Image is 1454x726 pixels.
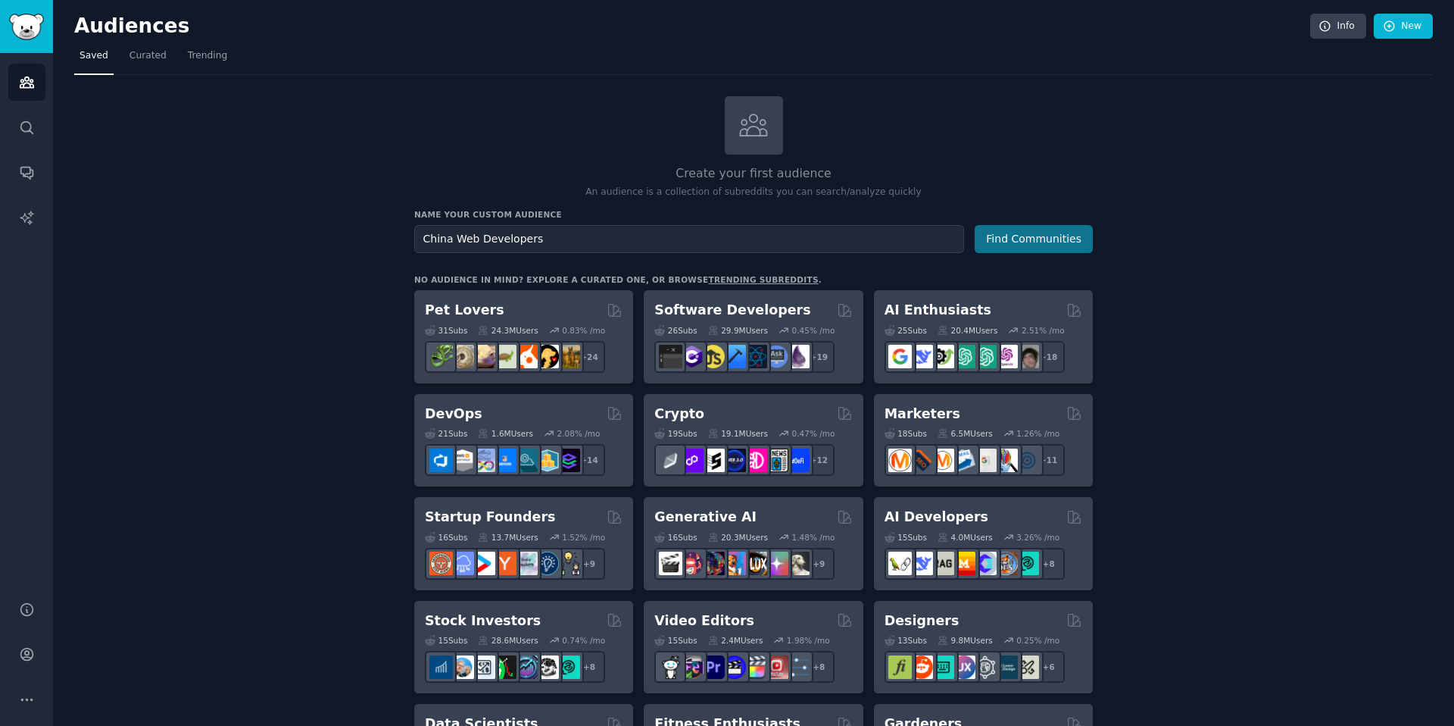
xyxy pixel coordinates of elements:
[573,548,605,580] div: + 9
[659,552,682,575] img: aivideo
[910,345,933,368] img: DeepSeek
[573,341,605,373] div: + 24
[708,428,768,439] div: 19.1M Users
[1016,345,1039,368] img: ArtificalIntelligence
[425,635,467,646] div: 15 Sub s
[888,345,912,368] img: GoogleGeminiAI
[952,656,975,679] img: UXDesign
[1374,14,1433,39] a: New
[973,345,997,368] img: chatgpt_prompts_
[429,656,453,679] img: dividends
[1016,449,1039,472] img: OnlineMarketing
[910,449,933,472] img: bigseo
[429,345,453,368] img: herpetology
[183,44,232,75] a: Trending
[425,508,555,527] h2: Startup Founders
[659,345,682,368] img: software
[9,14,44,40] img: GummySearch logo
[414,225,964,253] input: Pick a short name, like "Digital Marketers" or "Movie-Goers"
[425,428,467,439] div: 21 Sub s
[803,548,835,580] div: + 9
[994,449,1018,472] img: MarketingResearch
[938,428,993,439] div: 6.5M Users
[744,552,767,575] img: FluxAI
[803,341,835,373] div: + 19
[514,656,538,679] img: StocksAndTrading
[973,656,997,679] img: userexperience
[952,345,975,368] img: chatgpt_promptDesign
[803,444,835,476] div: + 12
[722,449,746,472] img: web3
[562,532,605,543] div: 1.52 % /mo
[910,656,933,679] img: logodesign
[708,635,763,646] div: 2.4M Users
[952,449,975,472] img: Emailmarketing
[478,635,538,646] div: 28.6M Users
[1016,635,1059,646] div: 0.25 % /mo
[931,345,954,368] img: AItoolsCatalog
[654,325,697,336] div: 26 Sub s
[792,325,835,336] div: 0.45 % /mo
[1016,532,1059,543] div: 3.26 % /mo
[680,656,704,679] img: editors
[1016,428,1059,439] div: 1.26 % /mo
[708,532,768,543] div: 20.3M Users
[975,225,1093,253] button: Find Communities
[952,552,975,575] img: MistralAI
[765,552,788,575] img: starryai
[451,345,474,368] img: ballpython
[124,44,172,75] a: Curated
[535,656,559,679] img: swingtrading
[708,275,818,284] a: trending subreddits
[573,444,605,476] div: + 14
[425,405,482,424] h2: DevOps
[744,345,767,368] img: reactnative
[885,325,927,336] div: 25 Sub s
[744,656,767,679] img: finalcutpro
[885,612,959,631] h2: Designers
[765,449,788,472] img: CryptoNews
[994,656,1018,679] img: learndesign
[931,656,954,679] img: UI_Design
[654,532,697,543] div: 16 Sub s
[414,209,1093,220] h3: Name your custom audience
[535,345,559,368] img: PetAdvice
[888,656,912,679] img: typography
[493,656,516,679] img: Trading
[931,449,954,472] img: AskMarketing
[654,301,810,320] h2: Software Developers
[535,552,559,575] img: Entrepreneurship
[765,345,788,368] img: AskComputerScience
[425,532,467,543] div: 16 Sub s
[885,532,927,543] div: 15 Sub s
[478,428,533,439] div: 1.6M Users
[188,49,227,63] span: Trending
[938,325,997,336] div: 20.4M Users
[514,552,538,575] img: indiehackers
[654,508,757,527] h2: Generative AI
[74,14,1310,39] h2: Audiences
[708,325,768,336] div: 29.9M Users
[1033,548,1065,580] div: + 8
[129,49,167,63] span: Curated
[414,164,1093,183] h2: Create your first audience
[765,656,788,679] img: Youtubevideo
[701,449,725,472] img: ethstaker
[786,656,810,679] img: postproduction
[478,325,538,336] div: 24.3M Users
[478,532,538,543] div: 13.7M Users
[493,345,516,368] img: turtle
[1016,552,1039,575] img: AIDevelopersSociety
[472,449,495,472] img: Docker_DevOps
[425,301,504,320] h2: Pet Lovers
[1033,444,1065,476] div: + 11
[1016,656,1039,679] img: UX_Design
[885,428,927,439] div: 18 Sub s
[557,449,580,472] img: PlatformEngineers
[429,552,453,575] img: EntrepreneurRideAlong
[792,532,835,543] div: 1.48 % /mo
[994,552,1018,575] img: llmops
[451,656,474,679] img: ValueInvesting
[938,532,993,543] div: 4.0M Users
[786,449,810,472] img: defi_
